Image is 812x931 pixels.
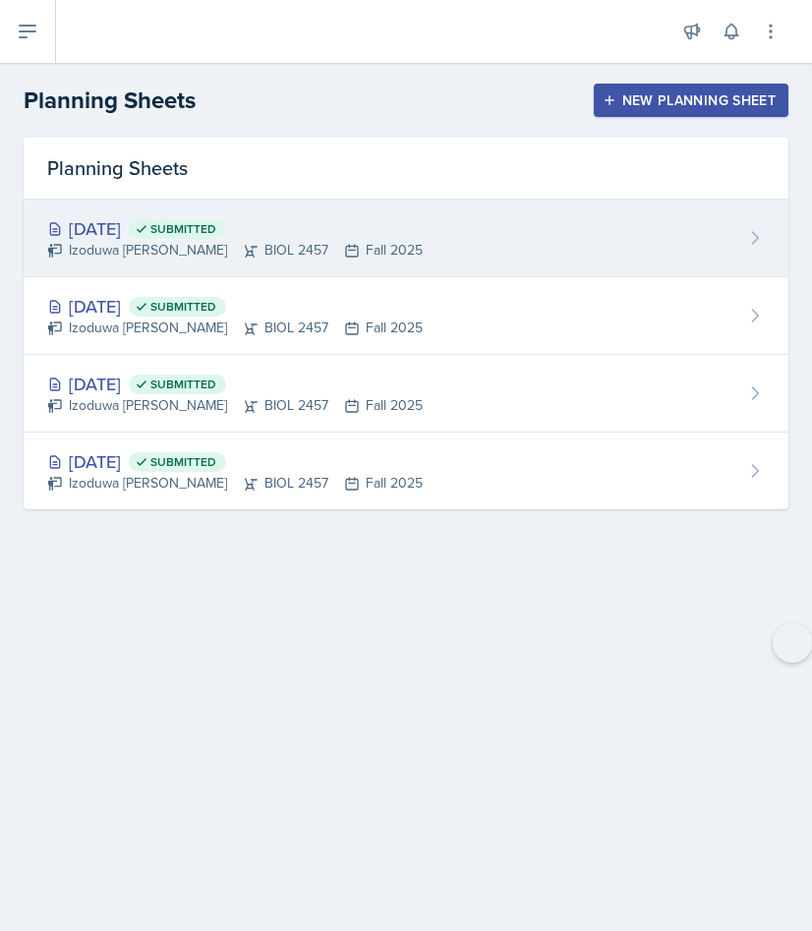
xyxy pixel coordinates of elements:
a: [DATE] Submitted Izoduwa [PERSON_NAME]BIOL 2457Fall 2025 [24,355,788,433]
button: New Planning Sheet [594,84,788,117]
div: Izoduwa [PERSON_NAME] BIOL 2457 Fall 2025 [47,395,423,416]
div: [DATE] [47,371,423,397]
a: [DATE] Submitted Izoduwa [PERSON_NAME]BIOL 2457Fall 2025 [24,200,788,277]
div: Izoduwa [PERSON_NAME] BIOL 2457 Fall 2025 [47,473,423,494]
div: Izoduwa [PERSON_NAME] BIOL 2457 Fall 2025 [47,240,423,261]
div: New Planning Sheet [607,92,776,108]
a: [DATE] Submitted Izoduwa [PERSON_NAME]BIOL 2457Fall 2025 [24,277,788,355]
span: Submitted [150,299,216,315]
a: [DATE] Submitted Izoduwa [PERSON_NAME]BIOL 2457Fall 2025 [24,433,788,509]
div: Planning Sheets [24,138,788,200]
div: Izoduwa [PERSON_NAME] BIOL 2457 Fall 2025 [47,318,423,338]
span: Submitted [150,454,216,470]
h2: Planning Sheets [24,83,196,118]
div: [DATE] [47,215,423,242]
span: Submitted [150,377,216,392]
div: [DATE] [47,293,423,320]
div: [DATE] [47,448,423,475]
span: Submitted [150,221,216,237]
